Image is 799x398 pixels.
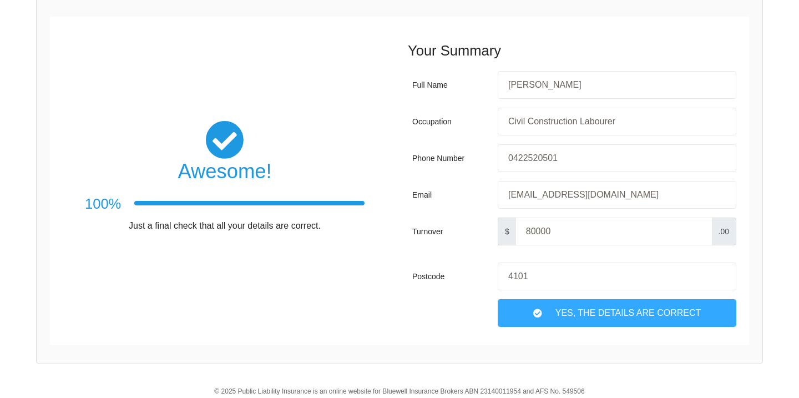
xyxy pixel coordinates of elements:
div: Full Name [412,71,493,99]
div: Turnover [412,218,493,245]
div: Phone Number [412,144,493,172]
div: Yes, The Details are correct [498,299,736,327]
div: Occupation [412,108,493,135]
input: Your occupation [498,108,736,135]
h2: Awesome! [85,159,365,184]
input: Your email [498,181,736,209]
input: Your phone number, eg: +61xxxxxxxxxx / 0xxxxxxxxx [498,144,736,172]
div: Email [412,181,493,209]
input: Your postcode [498,263,736,290]
h3: Your Summary [408,41,741,61]
h3: 100% [85,194,121,214]
p: Just a final check that all your details are correct. [85,220,365,232]
span: $ [498,218,517,245]
input: Your turnover [516,218,712,245]
div: Postcode [412,263,493,290]
span: .00 [711,218,736,245]
input: Your first and last names [498,71,736,99]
